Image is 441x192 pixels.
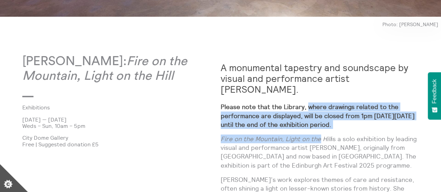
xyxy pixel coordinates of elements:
[431,79,438,103] span: Feedback
[22,123,221,129] p: Weds – Sun, 10am – 5pm
[221,135,331,143] em: Fire on the Mountain, Light on the Hill
[22,141,221,147] p: Free | Suggested donation £5
[22,104,210,110] a: Exhibitions
[22,55,187,82] em: Fire on the Mountain, Light on the Hill
[22,135,221,141] p: City Dome Gallery
[221,62,408,95] strong: A monumental tapestry and soundscape by visual and performance artist [PERSON_NAME].
[22,116,221,123] p: [DATE] — [DATE]
[428,72,441,120] button: Feedback - Show survey
[22,54,221,83] p: [PERSON_NAME]:
[221,103,415,128] strong: Please note that the Library, where drawings related to the performance are displayed, will be cl...
[221,135,419,170] p: is a solo exhibition by leading visual and performance artist [PERSON_NAME], originally from [GEO...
